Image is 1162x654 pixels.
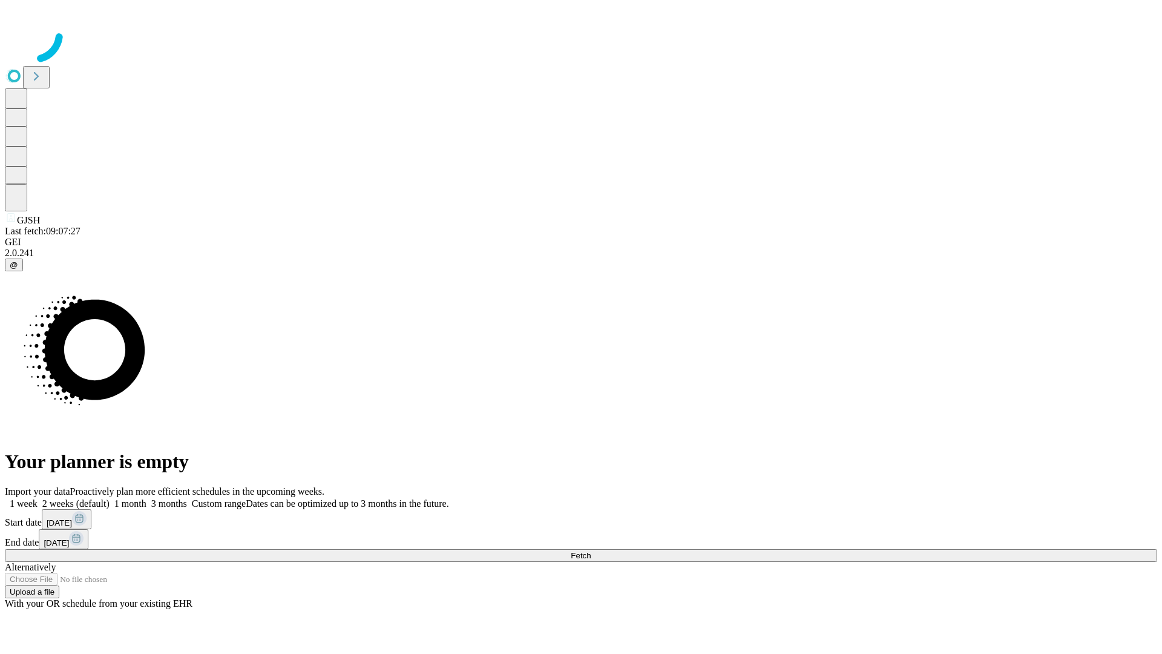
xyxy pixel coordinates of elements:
[42,498,110,509] span: 2 weeks (default)
[42,509,91,529] button: [DATE]
[5,562,56,572] span: Alternatively
[44,538,69,547] span: [DATE]
[151,498,187,509] span: 3 months
[10,498,38,509] span: 1 week
[47,518,72,527] span: [DATE]
[571,551,591,560] span: Fetch
[5,451,1157,473] h1: Your planner is empty
[5,259,23,271] button: @
[5,509,1157,529] div: Start date
[5,549,1157,562] button: Fetch
[17,215,40,225] span: GJSH
[70,486,324,497] span: Proactively plan more efficient schedules in the upcoming weeks.
[246,498,448,509] span: Dates can be optimized up to 3 months in the future.
[5,248,1157,259] div: 2.0.241
[5,586,59,598] button: Upload a file
[5,598,192,609] span: With your OR schedule from your existing EHR
[114,498,146,509] span: 1 month
[5,237,1157,248] div: GEI
[192,498,246,509] span: Custom range
[5,486,70,497] span: Import your data
[5,226,80,236] span: Last fetch: 09:07:27
[5,529,1157,549] div: End date
[10,260,18,269] span: @
[39,529,88,549] button: [DATE]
